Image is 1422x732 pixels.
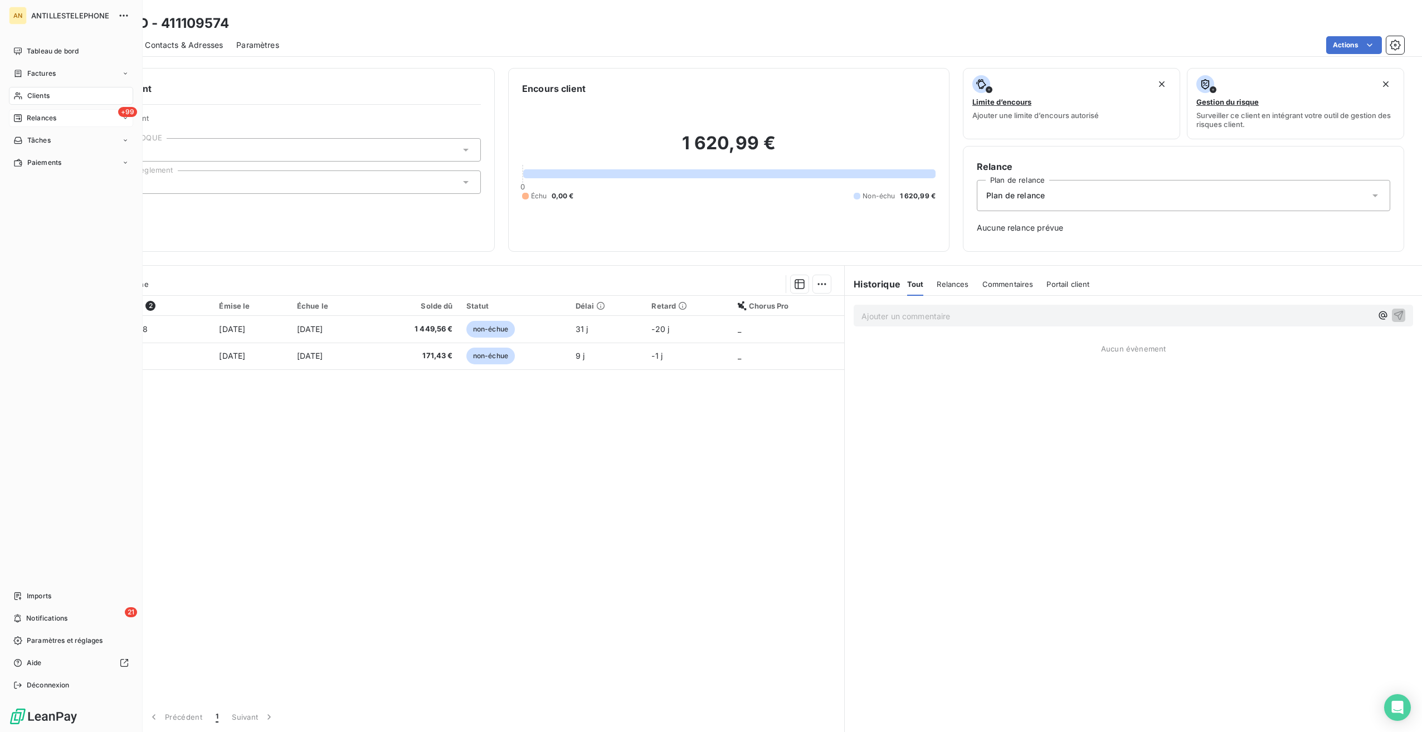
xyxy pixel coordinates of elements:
span: Contacts & Adresses [145,40,223,51]
span: Déconnexion [27,680,70,690]
h6: Encours client [522,82,586,95]
span: Gestion du risque [1196,97,1259,106]
img: Logo LeanPay [9,707,78,725]
span: Limite d’encours [972,97,1031,106]
span: 0,00 € [552,191,574,201]
span: Clients [27,91,50,101]
span: Ajouter une limite d’encours autorisé [972,111,1099,120]
span: 1 449,56 € [376,324,453,335]
span: Tout [907,280,924,289]
span: non-échue [466,321,515,338]
span: Notifications [26,613,67,623]
h6: Relance [977,160,1390,173]
a: Aide [9,654,133,672]
h6: Informations client [67,82,481,95]
h2: 1 620,99 € [522,132,936,165]
span: Tableau de bord [27,46,79,56]
h6: Historique [845,277,900,291]
div: Chorus Pro [738,301,837,310]
span: 21 [125,607,137,617]
span: 9 j [576,351,585,360]
button: Limite d’encoursAjouter une limite d’encours autorisé [963,68,1180,139]
div: Solde dû [376,301,453,310]
span: -1 j [651,351,663,360]
span: 0 [520,182,525,191]
span: -20 j [651,324,669,334]
span: Portail client [1046,280,1089,289]
span: Relances [27,113,56,123]
span: Paiements [27,158,61,168]
span: Commentaires [982,280,1034,289]
span: 171,43 € [376,350,453,362]
span: Propriétés Client [90,114,481,129]
span: [DATE] [297,324,323,334]
div: Open Intercom Messenger [1384,694,1411,721]
button: Actions [1326,36,1382,54]
span: Paramètres et réglages [27,636,103,646]
h3: SMTVD - 411109574 [98,13,230,33]
span: Aide [27,658,42,668]
span: 1 [216,711,218,723]
span: non-échue [466,348,515,364]
div: Échue le [297,301,362,310]
button: Suivant [225,705,281,729]
span: [DATE] [219,324,245,334]
span: _ [738,324,741,334]
span: Non-échu [863,191,895,201]
button: 1 [209,705,225,729]
span: _ [738,351,741,360]
span: ANTILLESTELEPHONE [31,11,111,20]
div: Délai [576,301,639,310]
span: Factures [27,69,56,79]
span: [DATE] [219,351,245,360]
span: 31 j [576,324,588,334]
span: Tâches [27,135,51,145]
span: Échu [531,191,547,201]
div: Référence [103,301,206,311]
span: Relances [937,280,968,289]
button: Gestion du risqueSurveiller ce client en intégrant votre outil de gestion des risques client. [1187,68,1404,139]
span: Plan de relance [986,190,1045,201]
span: Surveiller ce client en intégrant votre outil de gestion des risques client. [1196,111,1395,129]
span: [DATE] [297,351,323,360]
span: Aucune relance prévue [977,222,1390,233]
div: Émise le [219,301,283,310]
span: 1 620,99 € [900,191,936,201]
button: Précédent [142,705,209,729]
span: Aucun évènement [1101,344,1166,353]
div: Retard [651,301,724,310]
span: 2 [145,301,155,311]
span: Paramètres [236,40,279,51]
div: Statut [466,301,562,310]
div: AN [9,7,27,25]
span: +99 [118,107,137,117]
span: Imports [27,591,51,601]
